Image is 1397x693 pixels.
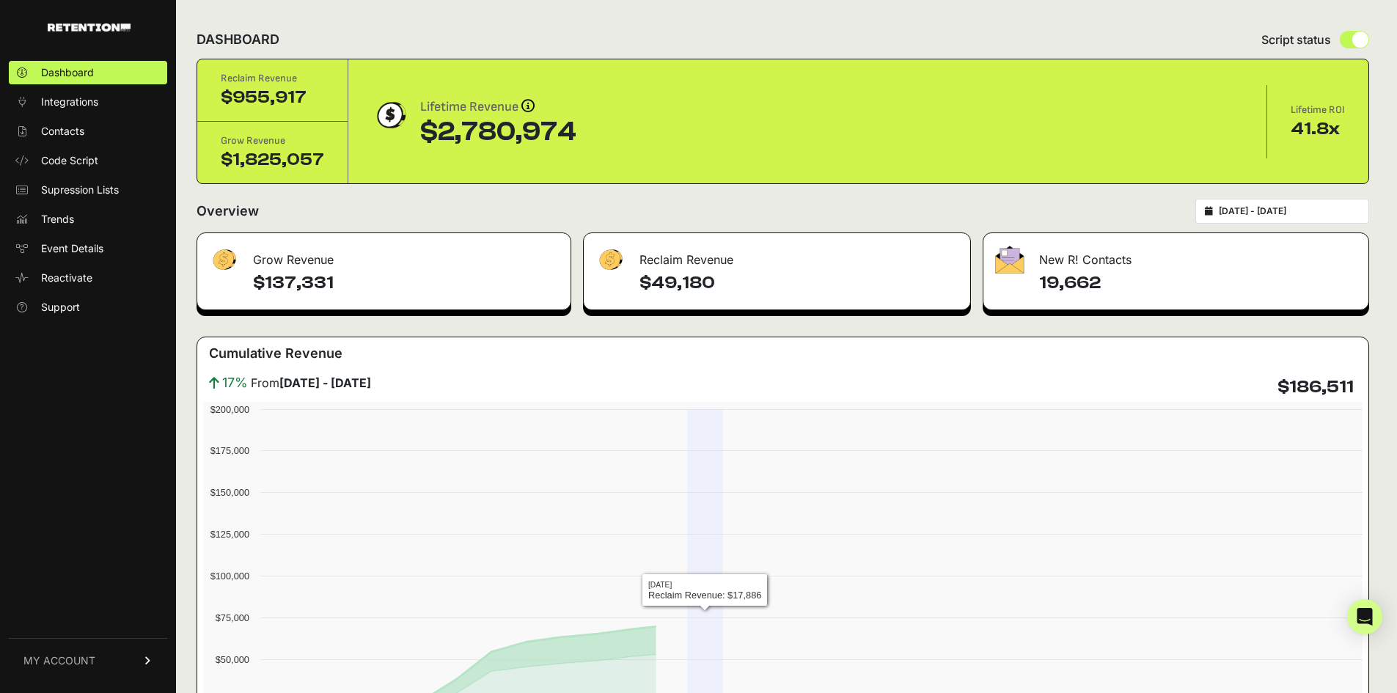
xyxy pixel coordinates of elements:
text: $75,000 [216,612,249,623]
text: $200,000 [210,404,249,415]
text: $150,000 [210,487,249,498]
text: $175,000 [210,445,249,456]
span: Support [41,300,80,315]
div: $1,825,057 [221,148,324,172]
div: New R! Contacts [983,233,1368,277]
h2: Overview [197,201,259,221]
div: Reclaim Revenue [584,233,970,277]
h4: 19,662 [1039,271,1357,295]
span: Contacts [41,124,84,139]
h4: $186,511 [1277,375,1354,399]
img: fa-dollar-13500eef13a19c4ab2b9ed9ad552e47b0d9fc28b02b83b90ba0e00f96d6372e9.png [595,246,625,274]
img: fa-dollar-13500eef13a19c4ab2b9ed9ad552e47b0d9fc28b02b83b90ba0e00f96d6372e9.png [209,246,238,274]
h4: $137,331 [253,271,559,295]
a: MY ACCOUNT [9,638,167,683]
a: Contacts [9,120,167,143]
span: Integrations [41,95,98,109]
span: Dashboard [41,65,94,80]
a: Reactivate [9,266,167,290]
div: Lifetime ROI [1291,103,1345,117]
text: $50,000 [216,654,249,665]
span: 17% [222,373,248,393]
text: $100,000 [210,571,249,582]
div: Open Intercom Messenger [1347,599,1382,634]
a: Event Details [9,237,167,260]
span: Reactivate [41,271,92,285]
span: From [251,374,371,392]
span: Trends [41,212,74,227]
span: Script status [1261,31,1331,48]
a: Supression Lists [9,178,167,202]
div: $955,917 [221,86,324,109]
a: Code Script [9,149,167,172]
a: Integrations [9,90,167,114]
div: Grow Revenue [197,233,571,277]
img: dollar-coin-05c43ed7efb7bc0c12610022525b4bbbb207c7efeef5aecc26f025e68dcafac9.png [372,97,408,133]
img: fa-envelope-19ae18322b30453b285274b1b8af3d052b27d846a4fbe8435d1a52b978f639a2.png [995,246,1024,274]
span: Event Details [41,241,103,256]
span: Code Script [41,153,98,168]
a: Trends [9,208,167,231]
a: Support [9,296,167,319]
h2: DASHBOARD [197,29,279,50]
div: Grow Revenue [221,133,324,148]
div: 41.8x [1291,117,1345,141]
h3: Cumulative Revenue [209,343,342,364]
strong: [DATE] - [DATE] [279,375,371,390]
h4: $49,180 [639,271,958,295]
text: $125,000 [210,529,249,540]
div: Reclaim Revenue [221,71,324,86]
div: Lifetime Revenue [420,97,576,117]
div: $2,780,974 [420,117,576,147]
a: Dashboard [9,61,167,84]
span: MY ACCOUNT [23,653,95,668]
span: Supression Lists [41,183,119,197]
img: Retention.com [48,23,131,32]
